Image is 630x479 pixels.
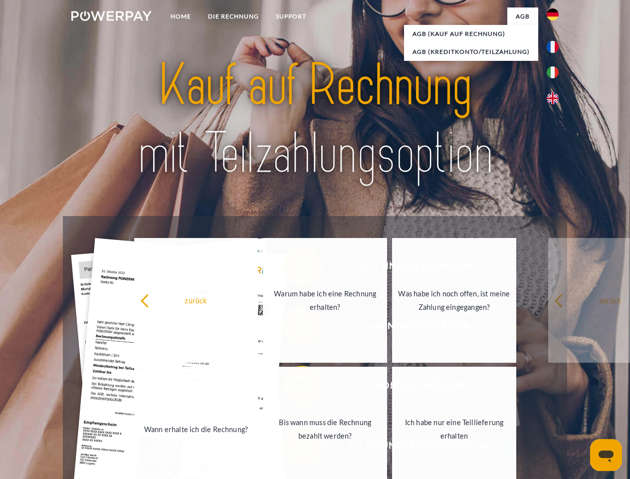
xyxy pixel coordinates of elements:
div: Warum habe ich eine Rechnung erhalten? [269,287,381,314]
a: Home [162,7,200,25]
img: title-powerpay_de.svg [95,48,535,191]
div: zurück [140,293,252,307]
a: DIE RECHNUNG [200,7,267,25]
a: AGB (Kreditkonto/Teilzahlung) [404,43,538,61]
div: Was habe ich noch offen, ist meine Zahlung eingegangen? [398,287,510,314]
div: Wann erhalte ich die Rechnung? [140,422,252,436]
div: Ich habe nur eine Teillieferung erhalten [398,416,510,443]
div: Bis wann muss die Rechnung bezahlt werden? [269,416,381,443]
img: de [547,8,559,20]
img: logo-powerpay-white.svg [71,11,152,21]
iframe: Schaltfläche zum Öffnen des Messaging-Fensters [590,439,622,471]
a: AGB (Kauf auf Rechnung) [404,25,538,43]
a: Was habe ich noch offen, ist meine Zahlung eingegangen? [392,238,516,363]
img: en [547,92,559,104]
a: agb [507,7,538,25]
img: fr [547,41,559,53]
img: it [547,66,559,78]
a: SUPPORT [267,7,315,25]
